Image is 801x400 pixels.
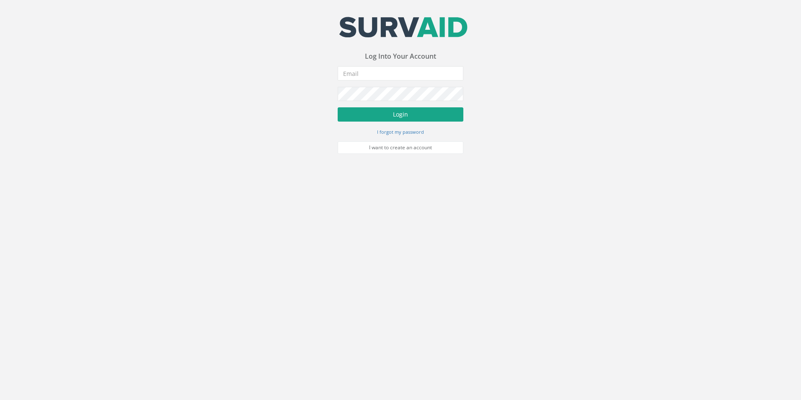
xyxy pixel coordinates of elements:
small: I forgot my password [377,129,424,135]
button: Login [338,107,463,122]
a: I want to create an account [338,141,463,154]
h3: Log Into Your Account [338,53,463,60]
a: I forgot my password [377,128,424,135]
input: Email [338,66,463,81]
